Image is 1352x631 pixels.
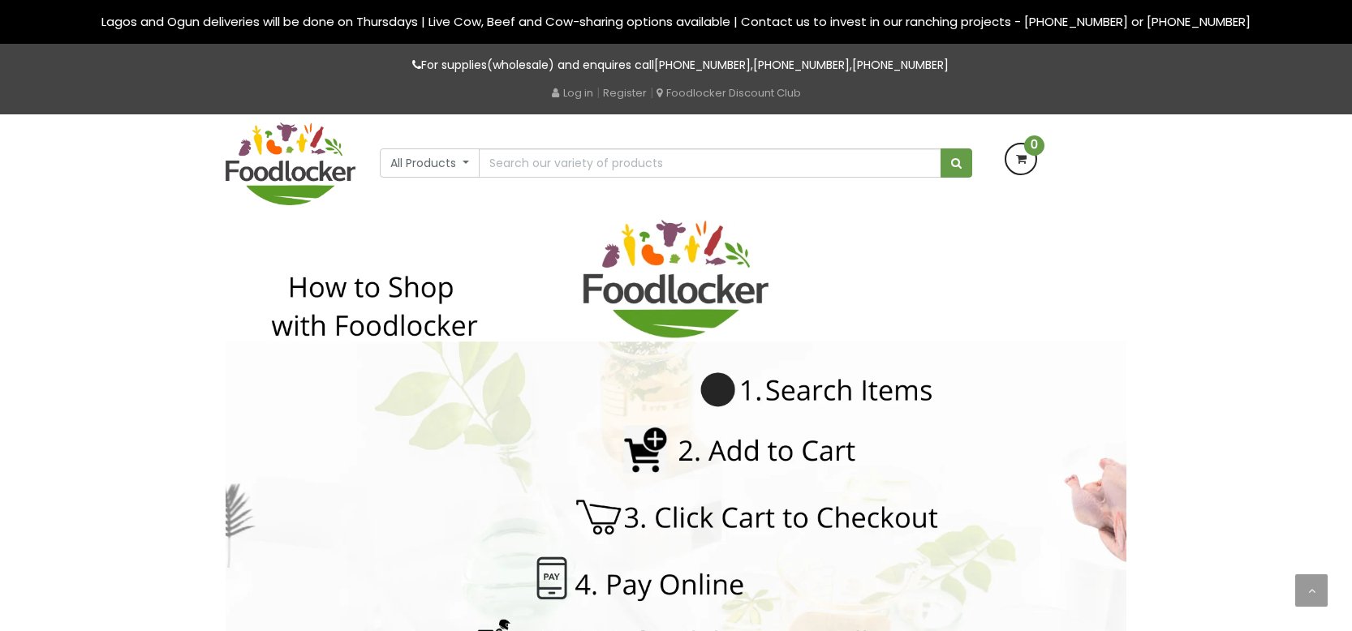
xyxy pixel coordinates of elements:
a: [PHONE_NUMBER] [753,57,850,73]
input: Search our variety of products [479,148,941,178]
a: [PHONE_NUMBER] [852,57,949,73]
span: 0 [1024,135,1044,156]
a: [PHONE_NUMBER] [654,57,751,73]
a: Foodlocker Discount Club [657,85,801,101]
span: | [650,84,653,101]
button: All Products [380,148,480,178]
img: FoodLocker [226,122,355,205]
span: Lagos and Ogun deliveries will be done on Thursdays | Live Cow, Beef and Cow-sharing options avai... [101,13,1251,30]
a: Log in [552,85,593,101]
p: For supplies(wholesale) and enquires call , , [226,56,1126,75]
a: Register [603,85,647,101]
span: | [596,84,600,101]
